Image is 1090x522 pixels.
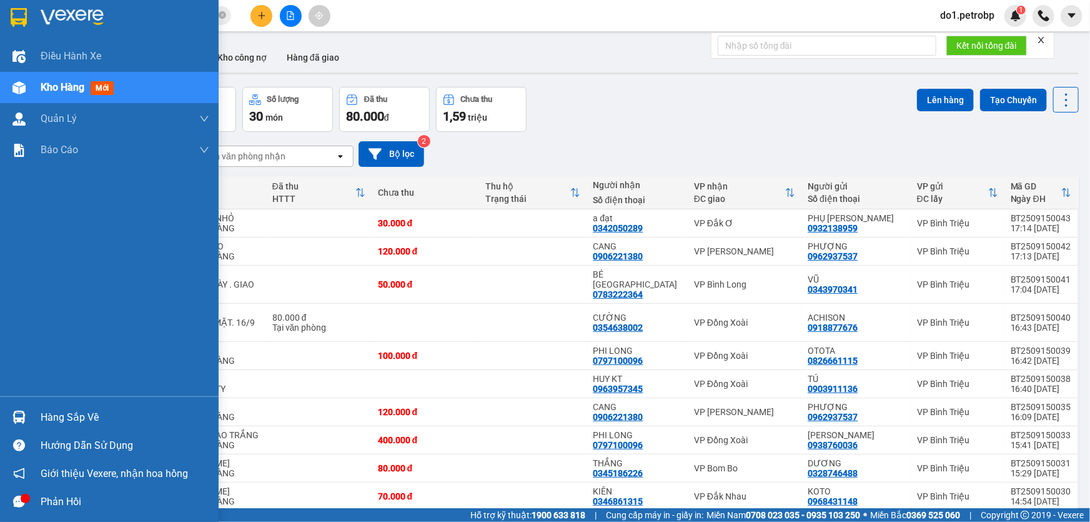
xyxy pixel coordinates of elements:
div: Hướng dẫn sử dụng [41,436,209,455]
div: VP Bình Triệu [917,491,998,501]
img: logo-vxr [11,8,27,27]
img: warehouse-icon [12,81,26,94]
div: Chọn văn phòng nhận [199,150,285,163]
div: 120.000 đ [378,407,473,417]
button: Bộ lọc [359,141,424,167]
div: KIÊN [593,486,681,496]
div: 70.000 đ [378,491,473,501]
div: Ngày ĐH [1011,194,1061,204]
div: 0968431148 [808,496,858,506]
div: 0343970341 [808,284,858,294]
div: PHƯỢNG [808,241,904,251]
span: 80.000 [346,109,384,124]
div: TÚ [808,374,904,384]
div: 0328746488 [808,468,858,478]
span: 30 [249,109,263,124]
div: VP Bình Triệu [917,407,998,417]
div: 16:09 [DATE] [1011,412,1071,422]
div: Chưa thu [461,95,493,104]
button: Số lượng30món [242,87,333,132]
div: CANG [593,241,681,251]
strong: 1900 633 818 [532,510,585,520]
div: 0797100096 [593,440,643,450]
div: VP [PERSON_NAME] [694,246,795,256]
svg: open [335,151,345,161]
span: aim [315,11,324,20]
div: VP Đắk Ơ [694,218,795,228]
div: 30.000 đ [378,218,473,228]
button: caret-down [1061,5,1083,27]
div: VP Bình Triệu [917,218,998,228]
span: 1,59 [443,109,466,124]
div: Trạng thái [485,194,570,204]
div: VP Đồng Xoài [694,435,795,445]
span: Miền Nam [706,508,860,522]
div: 0906221380 [593,251,643,261]
div: CANG [593,402,681,412]
div: 100.000 đ [378,351,473,361]
div: 0345186226 [593,468,643,478]
span: Quản Lý [41,111,77,126]
div: 0962937537 [808,412,858,422]
div: HIẾU LINH [808,430,904,440]
span: caret-down [1066,10,1078,21]
span: | [595,508,597,522]
img: phone-icon [1038,10,1049,21]
div: Hàng sắp về [41,408,209,427]
span: Giới thiệu Vexere, nhận hoa hồng [41,466,188,481]
div: VP Bình Triệu [917,279,998,289]
div: BT2509150039 [1011,346,1071,356]
div: VP Đắk Nhau [694,491,795,501]
span: plus [257,11,266,20]
span: ⚪️ [863,513,867,518]
div: BT2509150030 [1011,486,1071,496]
div: BT2509150042 [1011,241,1071,251]
span: 1 [1019,6,1023,14]
button: Lên hàng [917,89,974,111]
div: PHỤ TÙNG XUÂN PHƯƠNG [808,213,904,223]
div: VP Đồng Xoài [694,351,795,361]
div: 50.000 đ [378,279,473,289]
span: đ [384,113,389,123]
span: message [13,496,25,508]
div: Đã thu [272,181,355,191]
button: Kho công nợ [207,43,277,73]
div: 15:41 [DATE] [1011,440,1071,450]
button: Chưa thu1,59 triệu [436,87,527,132]
div: Phản hồi [41,493,209,511]
strong: 0369 525 060 [906,510,960,520]
span: close-circle [219,11,226,19]
div: Số lượng [267,95,299,104]
div: 0346861315 [593,496,643,506]
div: BT2509150038 [1011,374,1071,384]
span: Báo cáo [41,142,78,158]
div: 80.000 đ [378,463,473,473]
div: PHI LONG [593,430,681,440]
div: VP Bình Triệu [917,351,998,361]
span: question-circle [13,439,25,451]
div: 0962937537 [808,251,858,261]
th: Toggle SortBy [911,176,1004,209]
div: a đạt [593,213,681,223]
span: close-circle [219,10,226,22]
span: Hỗ trợ kỹ thuật: [470,508,585,522]
th: Toggle SortBy [266,176,372,209]
div: 0783222364 [593,289,643,299]
img: solution-icon [12,144,26,157]
div: OTOTA [808,346,904,356]
span: món [265,113,283,123]
div: PHI LONG [593,346,681,356]
th: Toggle SortBy [1004,176,1078,209]
img: icon-new-feature [1010,10,1021,21]
div: 15:29 [DATE] [1011,468,1071,478]
input: Nhập số tổng đài [718,36,936,56]
div: Chưa thu [378,188,473,198]
div: VP Bình Triệu [917,463,998,473]
sup: 2 [418,135,430,148]
div: 0932138959 [808,223,858,233]
button: file-add [280,5,302,27]
button: Đã thu80.000đ [339,87,430,132]
div: 120.000 đ [378,246,473,256]
div: Số điện thoại [593,195,681,205]
div: Mã GD [1011,181,1061,191]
